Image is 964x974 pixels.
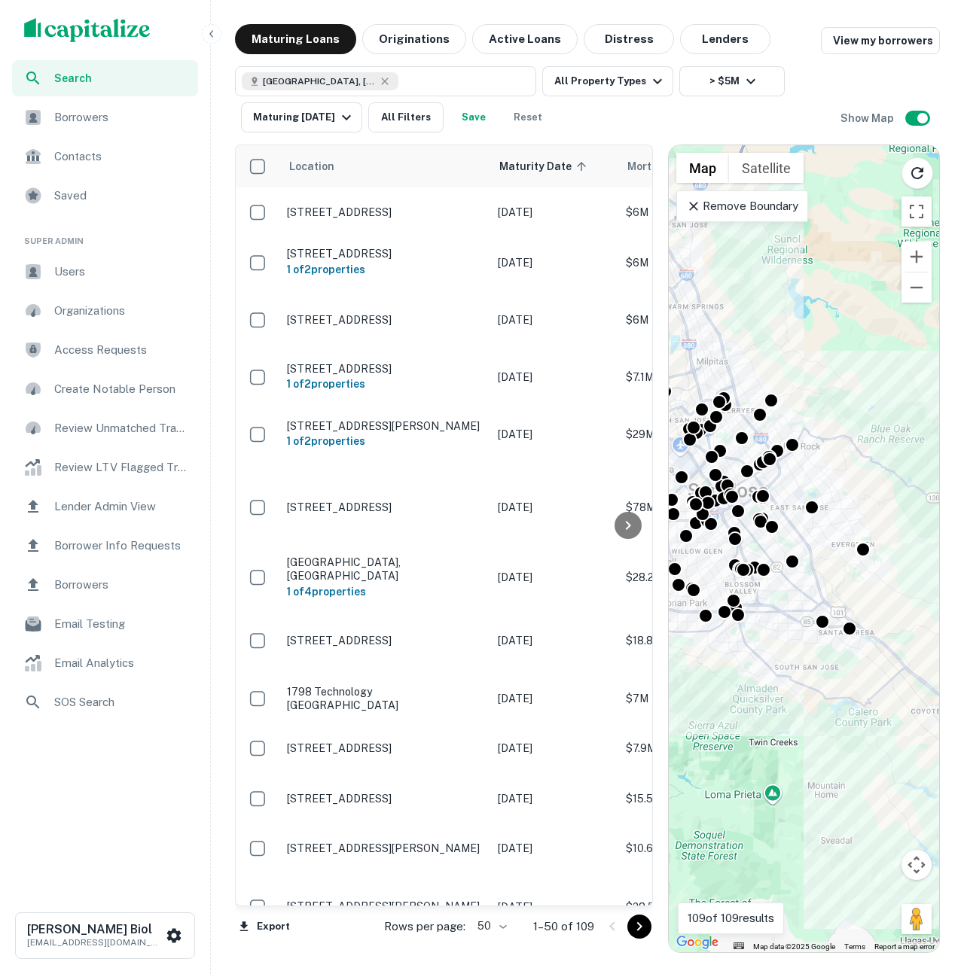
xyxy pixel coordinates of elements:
[901,850,932,880] button: Map camera controls
[12,684,198,720] a: SOS Search
[54,654,189,672] span: Email Analytics
[12,606,198,642] a: Email Testing
[680,24,770,54] button: Lenders
[12,332,198,368] a: Access Requests
[498,740,611,756] p: [DATE]
[54,615,189,633] span: Email Testing
[12,138,198,175] div: Contacts
[584,24,674,54] button: Distress
[54,108,189,126] span: Borrowers
[490,145,618,187] th: Maturity Date
[287,634,483,647] p: [STREET_ADDRESS]
[673,933,722,952] img: Google
[889,854,964,926] div: Chat Widget
[498,690,611,707] p: [DATE]
[287,899,483,913] p: [STREET_ADDRESS][PERSON_NAME]
[533,918,594,936] p: 1–50 of 109
[686,197,798,215] p: Remove Boundary
[504,102,552,132] button: Reset
[450,102,498,132] button: Save your search to get updates of matches that match your search criteria.
[54,537,189,555] span: Borrower Info Requests
[874,942,935,951] a: Report a map error
[901,272,932,303] button: Zoom out
[54,576,189,594] span: Borrowers
[12,449,198,485] a: Review LTV Flagged Transactions
[821,27,940,54] a: View my borrowers
[287,261,483,278] h6: 1 of 2 properties
[54,302,189,320] span: Organizations
[499,157,591,175] span: Maturity Date
[12,528,198,564] a: Borrower Info Requests
[498,312,611,328] p: [DATE]
[901,196,932,227] button: Toggle fullscreen view
[54,458,189,476] span: Review LTV Flagged Transactions
[753,942,835,951] span: Map data ©2025 Google
[12,178,198,214] a: Saved
[498,426,611,443] p: [DATE]
[287,433,483,449] h6: 1 of 2 properties
[840,110,896,126] h6: Show Map
[673,933,722,952] a: Open this area in Google Maps (opens a new window)
[253,108,355,126] div: Maturing [DATE]
[287,685,483,712] p: 1798 Technology [GEOGRAPHIC_DATA]
[54,70,189,87] span: Search
[498,254,611,271] p: [DATE]
[54,341,189,359] span: Access Requests
[241,102,362,132] button: Maturing [DATE]
[498,204,611,221] p: [DATE]
[498,790,611,807] p: [DATE]
[498,840,611,857] p: [DATE]
[12,60,198,96] div: Search
[471,915,509,937] div: 50
[263,75,376,88] span: [GEOGRAPHIC_DATA], [GEOGRAPHIC_DATA], [GEOGRAPHIC_DATA]
[12,567,198,603] div: Borrowers
[498,369,611,385] p: [DATE]
[287,583,483,600] h6: 1 of 4 properties
[54,380,189,398] span: Create Notable Person
[362,24,466,54] button: Originations
[27,936,163,949] p: [EMAIL_ADDRESS][DOMAIN_NAME]
[12,371,198,407] a: Create Notable Person
[287,376,483,392] h6: 1 of 2 properties
[287,555,483,583] p: [GEOGRAPHIC_DATA], [GEOGRAPHIC_DATA]
[498,499,611,516] p: [DATE]
[15,912,195,959] button: [PERSON_NAME] Biol[EMAIL_ADDRESS][DOMAIN_NAME]
[287,205,483,219] p: [STREET_ADDRESS]
[688,909,774,927] p: 109 of 109 results
[12,99,198,135] a: Borrowers
[498,899,611,915] p: [DATE]
[729,153,804,183] button: Show satellite imagery
[287,741,483,755] p: [STREET_ADDRESS]
[54,187,189,205] span: Saved
[12,645,198,681] a: Email Analytics
[472,24,578,54] button: Active Loans
[12,489,198,525] div: Lender Admin View
[24,18,151,42] img: capitalize-logo.png
[54,693,189,711] span: SOS Search
[12,217,198,254] li: Super Admin
[287,419,483,433] p: [STREET_ADDRESS][PERSON_NAME]
[279,145,490,187] th: Location
[901,242,932,272] button: Zoom in
[12,254,198,290] a: Users
[54,148,189,166] span: Contacts
[12,410,198,446] a: Review Unmatched Transactions
[287,247,483,260] p: [STREET_ADDRESS]
[235,915,294,938] button: Export
[27,924,163,936] h6: [PERSON_NAME] Biol
[54,263,189,281] span: Users
[368,102,444,132] button: All Filters
[287,313,483,327] p: [STREET_ADDRESS]
[498,569,611,586] p: [DATE]
[12,293,198,329] a: Organizations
